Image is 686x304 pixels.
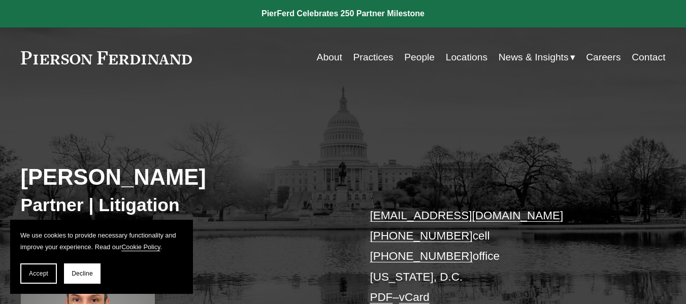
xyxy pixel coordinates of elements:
h3: Partner | Litigation [21,194,343,217]
a: [PHONE_NUMBER] [370,229,472,242]
span: Accept [29,270,48,277]
p: We use cookies to provide necessary functionality and improve your experience. Read our . [20,230,183,253]
a: [PHONE_NUMBER] [370,250,472,262]
span: News & Insights [499,49,569,66]
a: Practices [353,48,393,67]
a: [EMAIL_ADDRESS][DOMAIN_NAME] [370,209,563,222]
a: PDF [370,291,393,303]
h2: [PERSON_NAME] [21,164,343,191]
a: Contact [632,48,665,67]
a: About [317,48,342,67]
a: vCard [399,291,430,303]
button: Accept [20,263,57,284]
a: People [404,48,435,67]
a: folder dropdown [499,48,575,67]
a: Cookie Policy [121,243,160,251]
section: Cookie banner [10,220,193,294]
a: Careers [586,48,620,67]
a: Locations [446,48,487,67]
span: Decline [72,270,93,277]
button: Decline [64,263,101,284]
